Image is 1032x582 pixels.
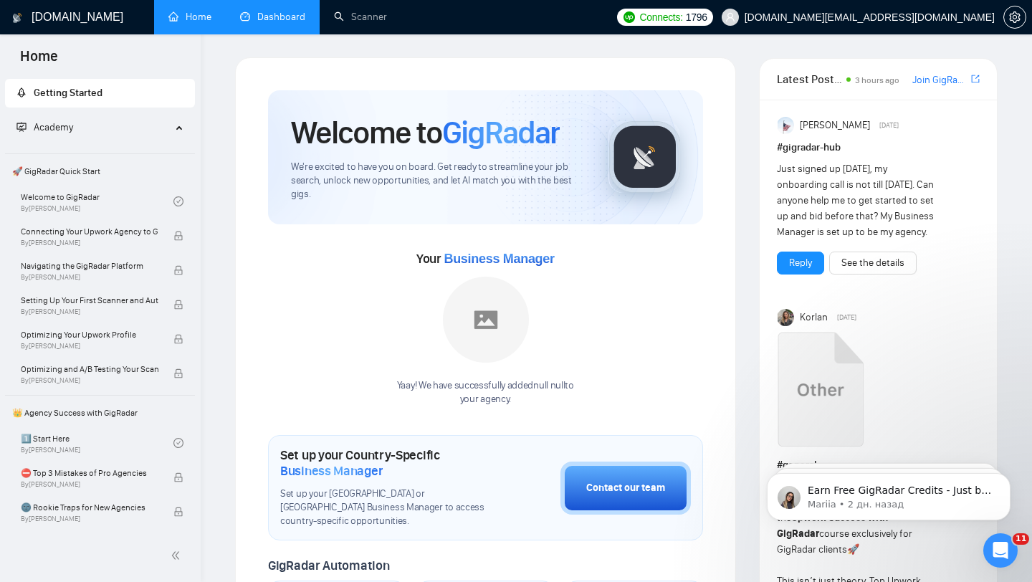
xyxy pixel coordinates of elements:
[397,379,574,406] div: Yaay! We have successfully added null null to
[173,368,183,378] span: lock
[1013,533,1029,545] span: 11
[971,73,980,85] span: export
[777,140,980,156] h1: # gigradar-hub
[639,9,682,25] span: Connects:
[21,293,158,307] span: Setting Up Your First Scanner and Auto-Bidder
[745,443,1032,543] iframe: Intercom notifications сообщение
[21,362,158,376] span: Optimizing and A/B Testing Your Scanner for Better Results
[829,252,917,275] button: See the details
[6,399,193,427] span: 👑 Agency Success with GigRadar
[21,224,158,239] span: Connecting Your Upwork Agency to GigRadar
[173,438,183,448] span: check-circle
[21,342,158,350] span: By [PERSON_NAME]
[841,255,904,271] a: See the details
[21,466,158,480] span: ⛔ Top 3 Mistakes of Pro Agencies
[837,311,856,324] span: [DATE]
[397,393,574,406] p: your agency .
[291,161,586,201] span: We're excited to have you on board. Get ready to streamline your job search, unlock new opportuni...
[21,515,158,523] span: By [PERSON_NAME]
[623,11,635,23] img: upwork-logo.png
[173,334,183,344] span: lock
[6,157,193,186] span: 🚀 GigRadar Quick Start
[778,309,795,326] img: Korlan
[778,117,795,134] img: Anisuzzaman Khan
[444,252,554,266] span: Business Manager
[971,72,980,86] a: export
[560,462,691,515] button: Contact our team
[800,310,828,325] span: Korlan
[586,480,665,496] div: Contact our team
[173,472,183,482] span: lock
[21,500,158,515] span: 🌚 Rookie Traps for New Agencies
[21,427,173,459] a: 1️⃣ Start HereBy[PERSON_NAME]
[1003,11,1026,23] a: setting
[334,11,387,23] a: searchScanner
[21,307,158,316] span: By [PERSON_NAME]
[9,46,70,76] span: Home
[173,231,183,241] span: lock
[173,507,183,517] span: lock
[416,251,555,267] span: Your
[173,196,183,206] span: check-circle
[443,277,529,363] img: placeholder.png
[442,113,560,152] span: GigRadar
[879,119,899,132] span: [DATE]
[240,11,305,23] a: dashboardDashboard
[777,161,940,240] div: Just signed up [DATE], my onboarding call is not till [DATE]. Can anyone help me to get started t...
[173,265,183,275] span: lock
[847,543,859,555] span: 🚀
[609,121,681,193] img: gigradar-logo.png
[1003,6,1026,29] button: setting
[21,480,158,489] span: By [PERSON_NAME]
[268,558,389,573] span: GigRadar Automation
[21,376,158,385] span: By [PERSON_NAME]
[983,533,1018,568] iframe: Intercom live chat
[16,87,27,97] span: rocket
[21,186,173,217] a: Welcome to GigRadarBy[PERSON_NAME]
[777,332,863,452] a: Upwork Success with GigRadar.mp4
[280,463,383,479] span: Business Manager
[171,548,185,563] span: double-left
[777,252,824,275] button: Reply
[5,79,195,108] li: Getting Started
[21,273,158,282] span: By [PERSON_NAME]
[12,6,22,29] img: logo
[21,328,158,342] span: Optimizing Your Upwork Profile
[280,487,489,528] span: Set up your [GEOGRAPHIC_DATA] or [GEOGRAPHIC_DATA] Business Manager to access country-specific op...
[686,9,707,25] span: 1796
[16,121,73,133] span: Academy
[291,113,560,152] h1: Welcome to
[777,70,842,88] span: Latest Posts from the GigRadar Community
[21,239,158,247] span: By [PERSON_NAME]
[168,11,211,23] a: homeHome
[280,447,489,479] h1: Set up your Country-Specific
[855,75,899,85] span: 3 hours ago
[16,122,27,132] span: fund-projection-screen
[173,300,183,310] span: lock
[34,87,102,99] span: Getting Started
[21,259,158,273] span: Navigating the GigRadar Platform
[725,12,735,22] span: user
[789,255,812,271] a: Reply
[34,121,73,133] span: Academy
[800,118,870,133] span: [PERSON_NAME]
[912,72,968,88] a: Join GigRadar Slack Community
